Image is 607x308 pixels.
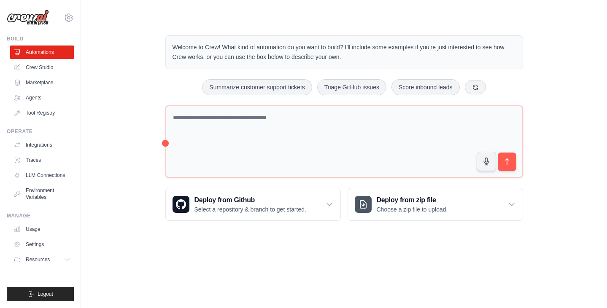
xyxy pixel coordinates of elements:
h3: Deploy from zip file [377,195,448,205]
a: Agents [10,91,74,104]
a: Traces [10,153,74,167]
span: Resources [26,256,50,263]
div: Operate [7,128,74,135]
h3: Deploy from Github [194,195,306,205]
button: Summarize customer support tickets [202,79,312,95]
img: Logo [7,10,49,26]
a: Crew Studio [10,61,74,74]
a: Usage [10,222,74,236]
a: Integrations [10,138,74,152]
a: Environment Variables [10,184,74,204]
button: Resources [10,253,74,266]
p: Select a repository & branch to get started. [194,205,306,214]
div: Manage [7,212,74,219]
a: Tool Registry [10,106,74,120]
div: Build [7,35,74,42]
p: Welcome to Crew! What kind of automation do you want to build? I'll include some examples if you'... [173,43,516,62]
a: Marketplace [10,76,74,89]
span: Logout [38,291,53,297]
a: LLM Connections [10,169,74,182]
p: Choose a zip file to upload. [377,205,448,214]
a: Settings [10,238,74,251]
button: Triage GitHub issues [317,79,386,95]
a: Automations [10,46,74,59]
button: Logout [7,287,74,301]
button: Score inbound leads [391,79,460,95]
